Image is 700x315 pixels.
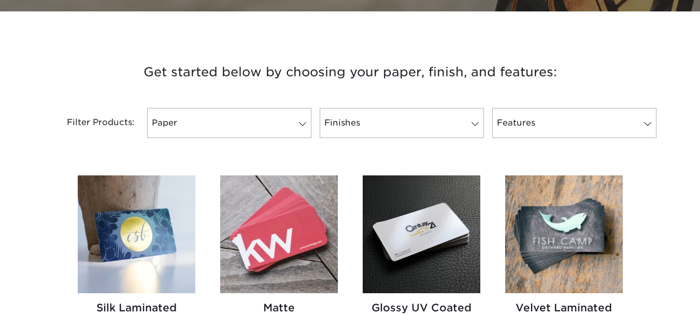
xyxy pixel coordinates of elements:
[363,175,480,293] img: Glossy UV Coated Business Cards
[320,108,484,138] a: Finishes
[39,108,143,138] div: Filter Products:
[147,108,311,138] a: Paper
[492,108,656,138] a: Features
[363,302,480,314] h2: Glossy UV Coated
[47,49,653,95] h3: Get started below by choosing your paper, finish, and features:
[220,175,338,293] img: Matte Business Cards
[505,175,623,293] img: Velvet Laminated Business Cards
[78,175,195,293] img: Silk Laminated Business Cards
[505,302,623,314] h2: Velvet Laminated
